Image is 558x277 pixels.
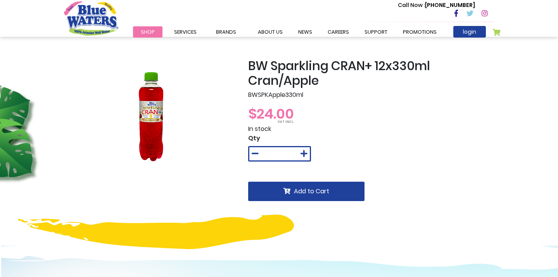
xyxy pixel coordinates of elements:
[294,187,329,196] span: Add to Cart
[104,58,197,175] img: sparkling-cran-apple.png
[357,26,395,38] a: support
[248,134,260,143] span: Qty
[248,58,494,88] h2: BW Sparkling CRAN+ 12x330ml Cran/Apple
[248,124,271,133] span: In stock
[216,28,236,36] span: Brands
[248,90,494,100] p: BWSPKApple330ml
[250,26,290,38] a: about us
[18,215,294,249] img: yellow-design.png
[141,28,155,36] span: Shop
[248,182,365,201] button: Add to Cart
[398,1,425,9] span: Call Now :
[248,104,294,124] span: $24.00
[395,26,444,38] a: Promotions
[453,26,486,38] a: login
[398,1,475,9] p: [PHONE_NUMBER]
[290,26,320,38] a: News
[64,1,118,35] a: store logo
[320,26,357,38] a: careers
[174,28,197,36] span: Services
